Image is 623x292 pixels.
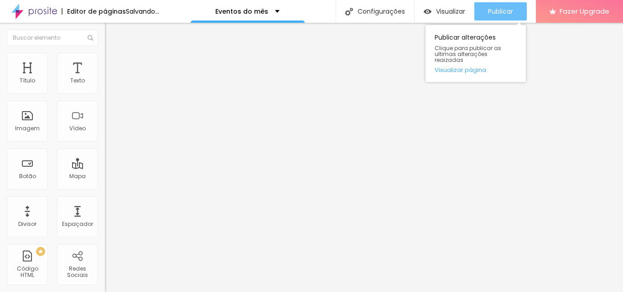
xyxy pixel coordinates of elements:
div: Redes Sociais [59,266,95,279]
button: Visualizar [415,2,474,20]
span: Fazer Upgrade [560,7,609,15]
div: Salvando... [126,8,159,15]
div: Imagem [15,125,40,132]
div: Código HTML [9,266,45,279]
span: Visualizar [436,8,465,15]
div: Mapa [69,173,86,179]
div: Divisor [18,221,36,227]
img: view-1.svg [424,8,431,15]
div: Botão [19,173,36,179]
div: Texto [70,77,85,84]
span: Clique para publicar as ultimas alterações reaizadas [435,45,517,63]
img: Icone [88,35,93,41]
p: Eventos do mês [215,8,268,15]
div: Editor de páginas [62,8,126,15]
div: Espaçador [62,221,93,227]
input: Buscar elemento [7,30,98,46]
div: Publicar alterações [426,25,526,82]
iframe: Editor [105,23,623,292]
div: Vídeo [69,125,86,132]
span: Publicar [488,8,513,15]
a: Visualizar página [435,67,517,73]
img: Icone [345,8,353,15]
button: Publicar [474,2,527,20]
div: Título [20,77,35,84]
